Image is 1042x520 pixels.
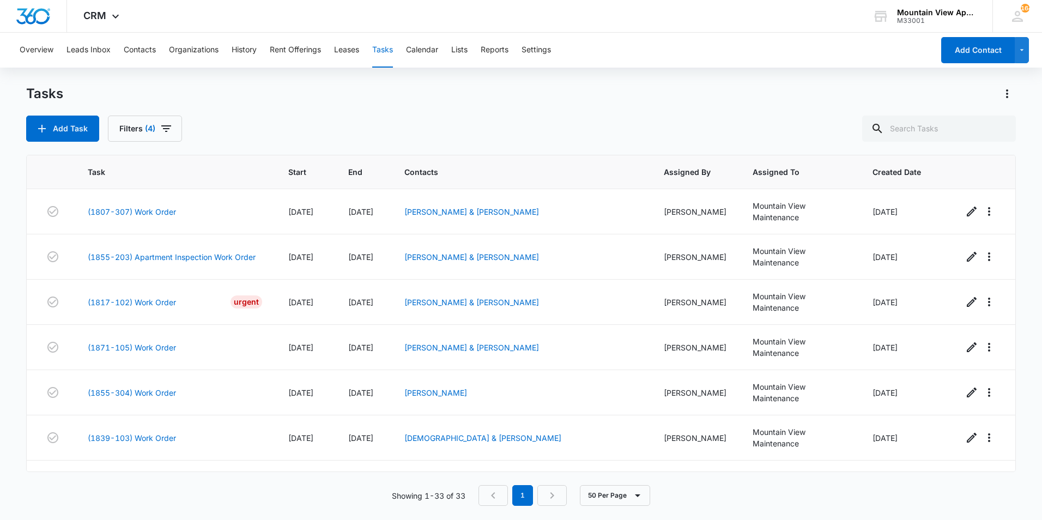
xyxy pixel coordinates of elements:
a: (1839-103) Work Order [88,432,176,444]
span: Created Date [873,166,921,178]
button: History [232,33,257,68]
a: [PERSON_NAME] & [PERSON_NAME] [404,207,539,216]
span: [DATE] [348,388,373,397]
span: [DATE] [288,252,313,262]
div: [PERSON_NAME] [664,251,726,263]
span: [DATE] [873,298,898,307]
em: 1 [512,485,533,506]
span: (4) [145,125,155,132]
div: Mountain View Maintenance [753,200,846,223]
button: Add Contact [941,37,1015,63]
button: Contacts [124,33,156,68]
div: Mountain View Maintenance [753,245,846,268]
span: [DATE] [288,343,313,352]
span: Start [288,166,306,178]
a: (1855-304) Work Order [88,387,176,398]
span: [DATE] [348,298,373,307]
span: [DATE] [873,343,898,352]
span: End [348,166,362,178]
span: Contacts [404,166,622,178]
div: account id [897,17,977,25]
span: [DATE] [873,388,898,397]
button: Rent Offerings [270,33,321,68]
button: Filters(4) [108,116,182,142]
button: Tasks [372,33,393,68]
span: [DATE] [348,252,373,262]
input: Search Tasks [862,116,1016,142]
span: [DATE] [348,207,373,216]
button: Lists [451,33,468,68]
span: [DATE] [873,433,898,443]
div: Mountain View Maintenance [753,291,846,313]
span: [DATE] [288,388,313,397]
span: CRM [83,10,106,21]
div: Mountain View Maintenance [753,381,846,404]
a: [PERSON_NAME] & [PERSON_NAME] [404,298,539,307]
button: Overview [20,33,53,68]
span: [DATE] [288,207,313,216]
button: Settings [522,33,551,68]
div: Mountain View Maintenance [753,426,846,449]
div: [PERSON_NAME] [664,387,726,398]
div: Urgent [231,295,262,309]
span: Assigned By [664,166,711,178]
a: (1817-102) Work Order [88,297,176,308]
span: [DATE] [348,433,373,443]
button: Actions [998,85,1016,102]
span: Assigned To [753,166,831,178]
div: Mountain View Maintenance [753,336,846,359]
h1: Tasks [26,86,63,102]
div: [PERSON_NAME] [664,297,726,308]
a: (1871-105) Work Order [88,342,176,353]
a: [DEMOGRAPHIC_DATA] & [PERSON_NAME] [404,433,561,443]
span: [DATE] [873,207,898,216]
a: [PERSON_NAME] [404,388,467,397]
div: [PERSON_NAME] [664,206,726,217]
div: [PERSON_NAME] [664,342,726,353]
span: [DATE] [288,433,313,443]
a: [PERSON_NAME] & [PERSON_NAME] [404,252,539,262]
p: Showing 1-33 of 33 [392,490,465,501]
button: Reports [481,33,508,68]
button: Calendar [406,33,438,68]
nav: Pagination [478,485,567,506]
button: 50 Per Page [580,485,650,506]
button: Leases [334,33,359,68]
span: [DATE] [348,343,373,352]
span: [DATE] [288,298,313,307]
span: 164 [1021,4,1029,13]
button: Leads Inbox [66,33,111,68]
a: (1807-307) Work Order [88,206,176,217]
button: Add Task [26,116,99,142]
div: account name [897,8,977,17]
a: [PERSON_NAME] & [PERSON_NAME] [404,343,539,352]
div: [PERSON_NAME] [664,432,726,444]
a: (1855-203) Apartment Inspection Work Order [88,251,256,263]
div: notifications count [1021,4,1029,13]
span: Task [88,166,246,178]
button: Organizations [169,33,219,68]
span: [DATE] [873,252,898,262]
